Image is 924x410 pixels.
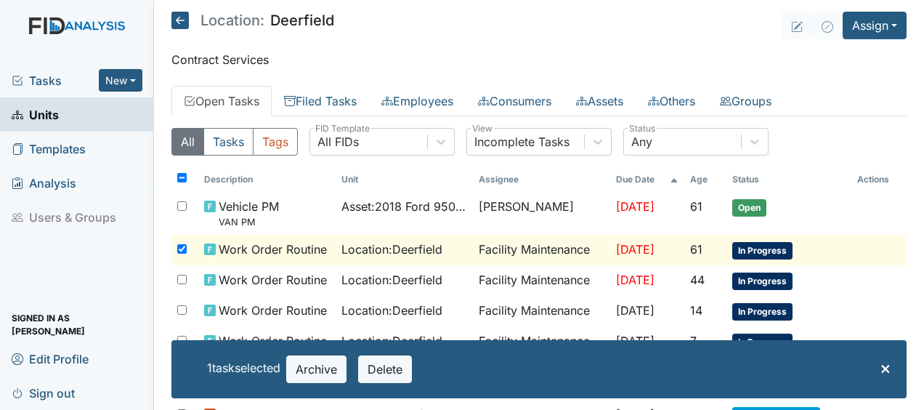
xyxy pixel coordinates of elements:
span: Work Order Routine [219,302,327,319]
span: Work Order Routine [219,241,327,258]
span: [DATE] [616,242,654,257]
span: Edit Profile [12,347,89,370]
span: [DATE] [616,303,654,318]
th: Toggle SortBy [684,167,726,192]
span: 61 [690,199,702,214]
span: [DATE] [616,199,654,214]
th: Assignee [473,167,610,192]
td: [PERSON_NAME] [473,192,610,235]
td: Facility Maintenance [473,265,610,296]
span: [DATE] [616,273,654,287]
span: Location: [200,13,264,28]
td: Facility Maintenance [473,296,610,326]
button: Tasks [203,128,254,156]
a: Others [636,86,708,116]
a: Tasks [12,72,99,89]
div: Type filter [171,128,298,156]
th: Toggle SortBy [336,167,473,192]
input: Toggle All Rows Selected [177,173,187,182]
button: Archive [286,355,346,383]
span: Sign out [12,382,75,404]
a: Groups [708,86,784,116]
th: Toggle SortBy [198,167,336,192]
span: Vehicle PM VAN PM [219,198,279,229]
span: Asset : 2018 Ford 95041 [341,198,467,215]
th: Toggle SortBy [610,167,684,192]
h5: Deerfield [171,12,334,29]
span: Location : Deerfield [341,302,442,319]
a: Assets [564,86,636,116]
div: All FIDs [317,133,359,150]
span: [DATE] [616,334,654,348]
span: Work Order Routine [219,271,327,289]
span: 44 [690,273,705,287]
th: Toggle SortBy [726,167,852,192]
span: Location : Deerfield [341,332,442,350]
span: In Progress [732,273,793,290]
span: In Progress [732,334,793,351]
span: Work Order Routine [219,332,327,350]
span: Location : Deerfield [341,271,442,289]
span: Open [732,199,766,217]
p: Contract Services [171,51,907,68]
span: 1 task selected [207,361,280,375]
small: VAN PM [219,215,279,229]
span: Location : Deerfield [341,241,442,258]
span: Templates [12,137,86,160]
button: Tags [253,128,298,156]
a: Open Tasks [171,86,272,116]
span: 61 [690,242,702,257]
th: Actions [851,167,907,192]
span: Signed in as [PERSON_NAME] [12,313,142,336]
a: Filed Tasks [272,86,369,116]
button: All [171,128,204,156]
span: 14 [690,303,702,318]
div: Any [631,133,652,150]
td: Facility Maintenance [473,235,610,265]
div: Incomplete Tasks [474,133,570,150]
button: New [99,69,142,92]
span: Analysis [12,172,76,194]
a: Consumers [466,86,564,116]
td: Facility Maintenance [473,326,610,357]
span: Units [12,103,59,126]
button: Delete [358,355,412,383]
span: 7 [690,334,697,348]
span: In Progress [732,303,793,321]
span: × [880,357,891,378]
a: Employees [369,86,466,116]
button: Assign [843,12,907,39]
span: In Progress [732,242,793,260]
